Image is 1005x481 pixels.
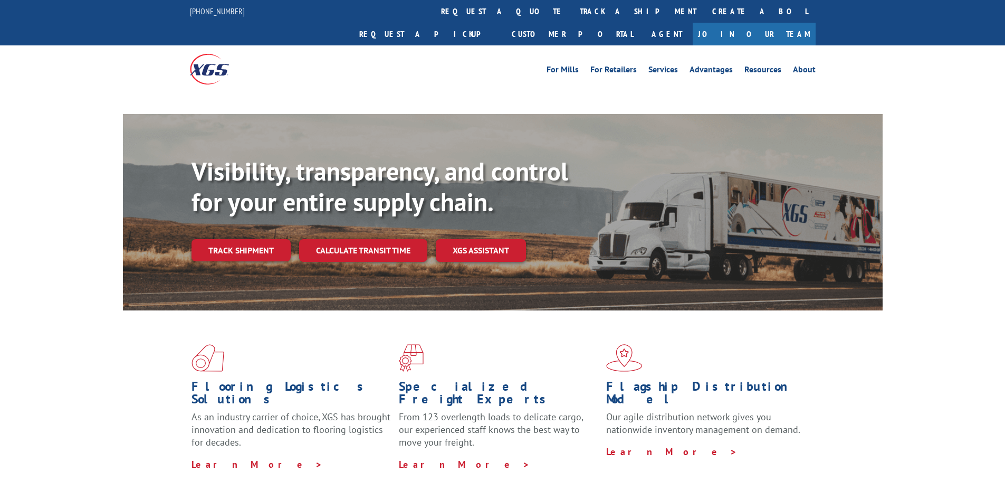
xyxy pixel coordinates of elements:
[192,411,390,448] span: As an industry carrier of choice, XGS has brought innovation and dedication to flooring logistics...
[399,411,598,458] p: From 123 overlength loads to delicate cargo, our experienced staff knows the best way to move you...
[399,458,530,470] a: Learn More >
[436,239,526,262] a: XGS ASSISTANT
[590,65,637,77] a: For Retailers
[504,23,641,45] a: Customer Portal
[192,239,291,261] a: Track shipment
[606,380,806,411] h1: Flagship Distribution Model
[606,411,800,436] span: Our agile distribution network gives you nationwide inventory management on demand.
[192,458,323,470] a: Learn More >
[606,344,643,372] img: xgs-icon-flagship-distribution-model-red
[299,239,427,262] a: Calculate transit time
[190,6,245,16] a: [PHONE_NUMBER]
[399,380,598,411] h1: Specialized Freight Experts
[693,23,816,45] a: Join Our Team
[744,65,781,77] a: Resources
[648,65,678,77] a: Services
[192,344,224,372] img: xgs-icon-total-supply-chain-intelligence-red
[547,65,579,77] a: For Mills
[641,23,693,45] a: Agent
[192,155,568,218] b: Visibility, transparency, and control for your entire supply chain.
[606,446,738,458] a: Learn More >
[399,344,424,372] img: xgs-icon-focused-on-flooring-red
[690,65,733,77] a: Advantages
[351,23,504,45] a: Request a pickup
[192,380,391,411] h1: Flooring Logistics Solutions
[793,65,816,77] a: About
